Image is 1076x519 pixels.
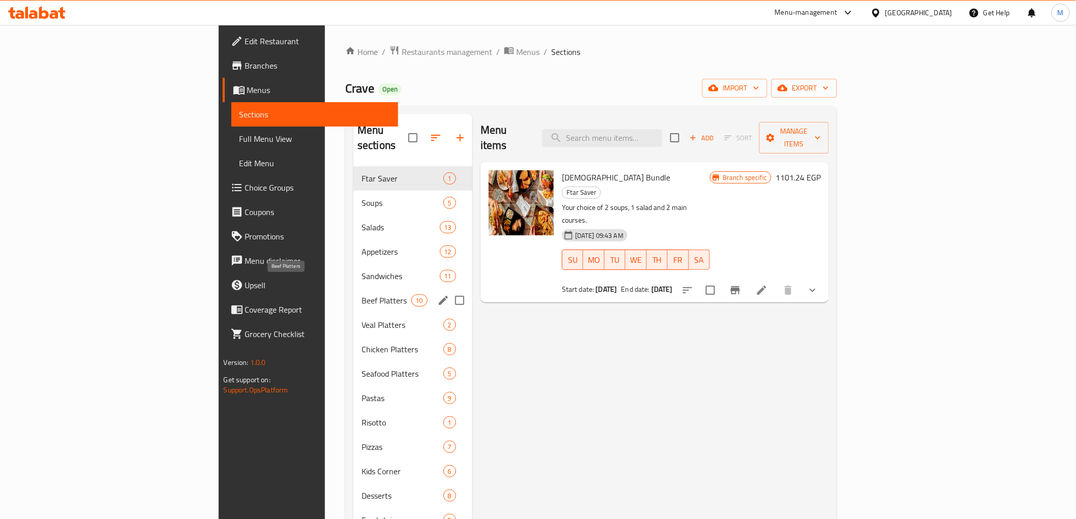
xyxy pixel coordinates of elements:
button: Branch-specific-item [723,278,748,302]
button: delete [776,278,800,302]
button: WE [625,250,646,270]
a: Edit Menu [231,151,398,175]
div: Pizzas7 [353,435,472,459]
div: Ftar Saver [362,172,443,185]
div: items [443,197,456,209]
div: Seafood Platters5 [353,361,472,386]
a: Sections [231,102,398,127]
div: Soups5 [353,191,472,215]
span: Add item [685,130,718,146]
div: Ftar Saver [562,187,601,199]
span: Sections [551,46,580,58]
span: Full Menu View [240,133,390,145]
img: Iftar Bundle [489,170,554,235]
span: 12 [440,247,456,257]
span: 5 [444,369,456,379]
button: edit [436,293,451,308]
span: Coupons [245,206,390,218]
span: Sort sections [424,126,448,150]
span: WE [630,253,642,267]
span: Edit Restaurant [245,35,390,47]
span: 6 [444,467,456,476]
button: show more [800,278,825,302]
button: export [771,79,837,98]
button: Add [685,130,718,146]
span: Beef Platters [362,294,411,307]
span: 13 [440,223,456,232]
span: Select section [664,127,685,148]
button: SA [689,250,710,270]
span: 1 [444,418,456,428]
li: / [544,46,547,58]
b: [DATE] [651,283,673,296]
span: Pizzas [362,441,443,453]
div: Salads13 [353,215,472,239]
div: items [443,343,456,355]
div: items [443,392,456,404]
div: items [443,172,456,185]
span: Pastas [362,392,443,404]
span: Promotions [245,230,390,242]
a: Full Menu View [231,127,398,151]
div: Desserts8 [353,483,472,508]
a: Coupons [223,200,398,224]
div: Appetizers12 [353,239,472,264]
input: search [542,129,662,147]
div: Desserts [362,490,443,502]
button: SU [562,250,583,270]
span: Branches [245,59,390,72]
span: 1 [444,174,456,184]
span: Seafood Platters [362,368,443,380]
span: 7 [444,442,456,452]
span: 10 [412,296,427,306]
li: / [496,46,500,58]
div: Kids Corner6 [353,459,472,483]
span: 2 [444,320,456,330]
span: Coverage Report [245,303,390,316]
span: 1.0.0 [250,356,266,369]
nav: breadcrumb [345,45,837,58]
div: Menu-management [775,7,838,19]
span: 8 [444,345,456,354]
span: Edit Menu [240,157,390,169]
button: TH [647,250,668,270]
span: Ftar Saver [562,187,601,198]
div: items [443,465,456,477]
span: Salads [362,221,440,233]
span: Start date: [562,283,594,296]
div: items [440,246,456,258]
span: import [710,82,759,95]
button: Add section [448,126,472,150]
span: Soups [362,197,443,209]
b: [DATE] [596,283,617,296]
button: MO [583,250,604,270]
a: Menus [223,78,398,102]
div: items [440,270,456,282]
button: FR [668,250,689,270]
div: Pastas9 [353,386,472,410]
div: Risotto [362,416,443,429]
span: Select all sections [402,127,424,148]
button: Manage items [759,122,829,154]
div: items [443,490,456,502]
button: import [702,79,767,98]
h2: Menu items [481,123,530,153]
div: Chicken Platters [362,343,443,355]
span: Sections [240,108,390,120]
span: [DATE] 09:43 AM [571,231,627,240]
div: Sandwiches11 [353,264,472,288]
span: TU [609,253,621,267]
span: Get support on: [224,373,271,386]
a: Coverage Report [223,297,398,322]
span: [DEMOGRAPHIC_DATA] Bundle [562,170,671,185]
a: Edit menu item [756,284,768,296]
span: Choice Groups [245,181,390,194]
span: 11 [440,271,456,281]
div: Beef Platters10edit [353,288,472,313]
span: Appetizers [362,246,440,258]
div: Veal Platters2 [353,313,472,337]
span: Version: [224,356,249,369]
